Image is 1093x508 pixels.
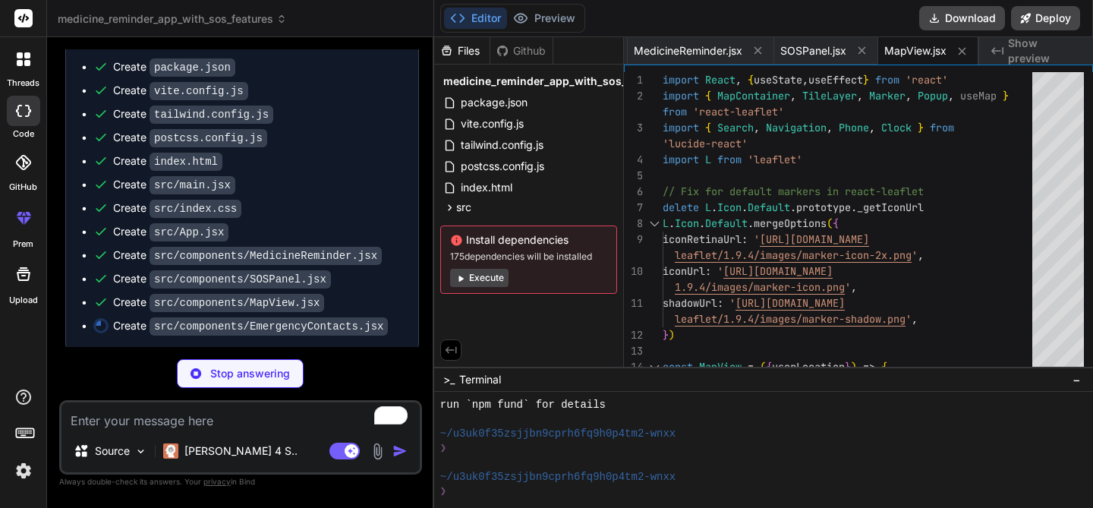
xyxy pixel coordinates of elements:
span: from [663,105,687,118]
span: , [827,121,833,134]
span: ❯ [440,441,446,456]
code: src/main.jsx [150,176,235,194]
span: Terminal [459,372,501,387]
span: iconUrl [663,264,705,278]
span: MapContainer [717,89,790,103]
code: src/index.css [150,200,241,218]
span: >_ [443,372,455,387]
div: 5 [624,168,643,184]
span: delete [663,200,699,214]
span: MedicineReminder.jsx [634,43,742,58]
p: [PERSON_NAME] 4 S.. [184,443,298,459]
div: 8 [624,216,643,232]
span: SOSPanel.jsx [780,43,846,58]
p: Source [95,443,130,459]
span: { [705,89,711,103]
div: 4 [624,152,643,168]
span: , [735,73,742,87]
span: shadowUrl [663,296,717,310]
span: , [802,73,808,87]
span: => [863,360,875,374]
button: Editor [444,8,507,29]
span: ' [754,232,760,246]
span: . [742,200,748,214]
span: TileLayer [802,89,857,103]
span: } [1003,89,1009,103]
span: index.html [459,178,514,197]
span: , [912,312,918,326]
div: Create [113,153,222,169]
div: 2 [624,88,643,104]
img: Pick Models [134,445,147,458]
span: ' [729,296,735,310]
span: . [699,216,705,230]
span: const [663,360,693,374]
span: ' [845,280,851,294]
span: } [663,328,669,342]
span: _getIconUrl [857,200,924,214]
div: Create [113,318,388,334]
span: vite.config.js [459,115,525,133]
textarea: To enrich screen reader interactions, please activate Accessibility in Grammarly extension settings [61,402,420,430]
div: Github [490,43,553,58]
span: Phone [839,121,869,134]
span: from [930,121,954,134]
span: , [948,89,954,103]
span: L [663,216,669,230]
span: ) [669,328,675,342]
span: Show preview [1008,36,1081,66]
span: React [705,73,735,87]
span: 'leaflet' [748,153,802,166]
div: Files [434,43,490,58]
button: Execute [450,269,509,287]
img: Claude 4 Sonnet [163,443,178,459]
span: Default [705,216,748,230]
span: = [748,360,754,374]
span: . [790,200,796,214]
span: − [1073,372,1081,387]
img: icon [392,443,408,459]
span: [URL][DOMAIN_NAME] [760,232,869,246]
span: , [869,121,875,134]
span: : [705,264,711,278]
label: threads [7,77,39,90]
code: index.html [150,153,222,171]
span: useMap [960,89,997,103]
span: [URL][DOMAIN_NAME] [723,264,833,278]
img: attachment [369,443,386,460]
span: . [748,216,754,230]
div: 14 [624,359,643,375]
div: Click to collapse the range. [644,216,664,232]
div: 10 [624,263,643,279]
span: Marker [869,89,906,103]
div: 6 [624,184,643,200]
span: tailwind.config.js [459,136,545,154]
span: L [705,153,711,166]
span: ' [912,248,918,262]
div: Create [113,200,241,216]
span: Navigation [766,121,827,134]
span: { [748,73,754,87]
img: settings [11,458,36,484]
button: Download [919,6,1005,30]
span: 175 dependencies will be installed [450,251,607,263]
div: Create [113,130,267,146]
div: Create [113,177,235,193]
div: 1 [624,72,643,88]
code: src/App.jsx [150,223,228,241]
span: . [711,200,717,214]
span: import [663,153,699,166]
code: vite.config.js [150,82,248,100]
div: Create [113,59,235,75]
span: package.json [459,93,529,112]
div: 11 [624,295,643,311]
span: run `npm fund` for details [440,398,606,412]
span: ❯ [440,484,446,499]
code: package.json [150,58,235,77]
span: // Fix for default markers in react-leaflet [663,185,924,198]
span: ) [851,360,857,374]
span: . [851,200,857,214]
span: mergeOptions [754,216,827,230]
span: , [754,121,760,134]
span: import [663,73,699,87]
